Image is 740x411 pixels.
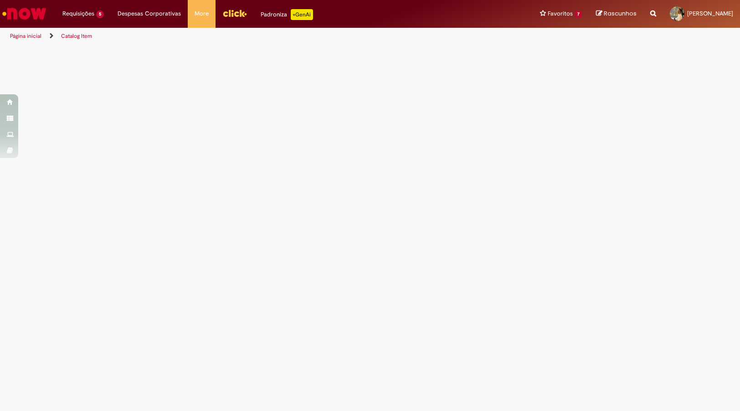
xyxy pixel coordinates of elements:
[62,9,94,18] span: Requisições
[1,5,48,23] img: ServiceNow
[10,32,41,40] a: Página inicial
[291,9,313,20] p: +GenAi
[96,10,104,18] span: 5
[575,10,582,18] span: 7
[7,28,487,45] ul: Trilhas de página
[548,9,573,18] span: Favoritos
[596,10,637,18] a: Rascunhos
[118,9,181,18] span: Despesas Corporativas
[604,9,637,18] span: Rascunhos
[261,9,313,20] div: Padroniza
[61,32,92,40] a: Catalog Item
[687,10,733,17] span: [PERSON_NAME]
[195,9,209,18] span: More
[222,6,247,20] img: click_logo_yellow_360x200.png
